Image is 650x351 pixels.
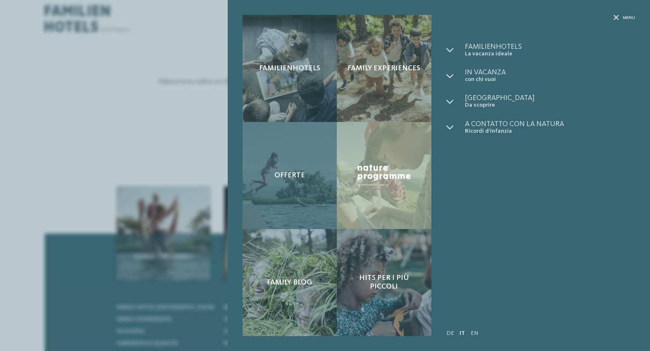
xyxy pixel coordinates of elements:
[337,229,431,336] a: Richiesta Hits per i più piccoli
[274,171,305,180] span: Offerte
[623,15,635,21] span: Menu
[465,94,635,109] a: [GEOGRAPHIC_DATA] Da scoprire
[337,122,431,229] a: Richiesta Nature Programme
[471,330,478,336] a: EN
[465,94,635,102] span: [GEOGRAPHIC_DATA]
[465,102,635,109] span: Da scoprire
[465,50,635,57] span: La vacanza ideale
[465,76,635,83] span: con chi vuoi
[465,43,635,50] span: Familienhotels
[465,120,635,135] a: A contatto con la natura Ricordi d’infanzia
[446,330,454,336] a: DE
[243,15,337,122] a: Richiesta Familienhotels
[465,69,635,83] a: In vacanza con chi vuoi
[465,43,635,57] a: Familienhotels La vacanza ideale
[460,330,465,336] a: IT
[465,69,635,76] span: In vacanza
[344,274,424,291] span: Hits per i più piccoli
[348,64,420,73] span: Family experiences
[243,229,337,336] a: Richiesta Family Blog
[355,162,413,189] img: Nature Programme
[465,120,635,128] span: A contatto con la natura
[267,278,312,287] span: Family Blog
[243,122,337,229] a: Richiesta Offerte
[259,64,320,73] span: Familienhotels
[337,15,431,122] a: Richiesta Family experiences
[465,128,635,135] span: Ricordi d’infanzia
